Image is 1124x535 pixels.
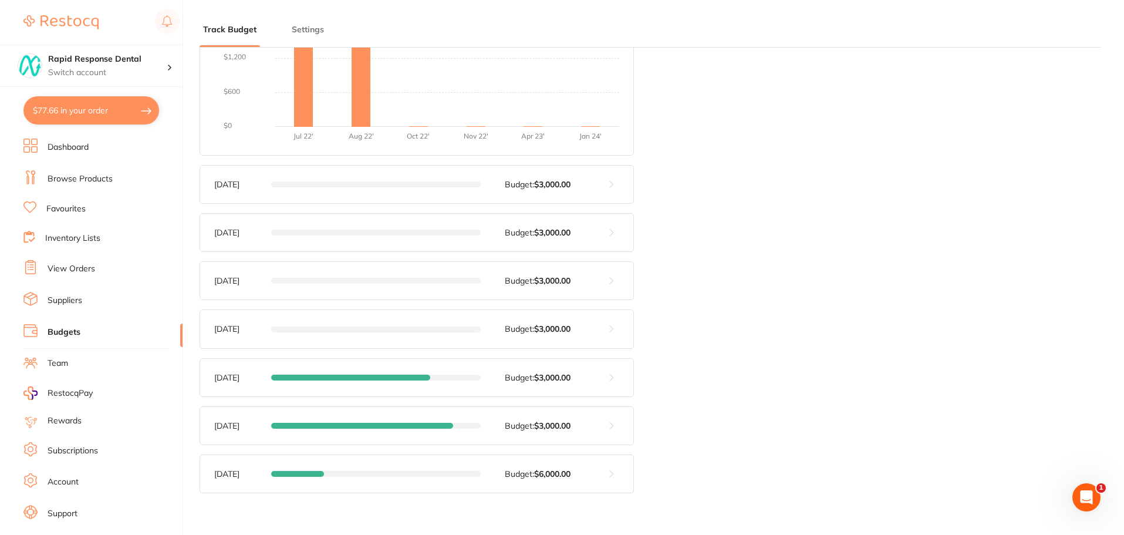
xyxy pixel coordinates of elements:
[214,421,266,430] p: [DATE]
[23,9,99,36] a: Restocq Logo
[18,54,42,78] img: Rapid Response Dental
[505,276,571,285] p: Budget:
[48,358,68,369] a: Team
[214,228,266,237] p: [DATE]
[505,228,571,237] p: Budget:
[505,180,571,189] p: Budget:
[48,415,82,427] a: Rewards
[214,373,266,382] p: [DATE]
[48,508,77,520] a: Support
[288,24,328,35] button: Settings
[48,327,80,338] a: Budgets
[534,179,571,190] strong: $3,000.00
[1072,483,1101,512] iframe: Intercom live chat
[214,469,266,479] p: [DATE]
[505,421,571,430] p: Budget:
[48,445,98,457] a: Subscriptions
[23,386,93,400] a: RestocqPay
[46,203,86,215] a: Favourites
[214,324,266,334] p: [DATE]
[214,180,266,189] p: [DATE]
[48,67,167,79] p: Switch account
[48,263,95,275] a: View Orders
[23,96,159,125] button: $77.66 in your order
[1096,483,1106,493] span: 1
[48,388,93,399] span: RestocqPay
[534,275,571,286] strong: $3,000.00
[505,324,571,334] p: Budget:
[48,53,167,65] h4: Rapid Response Dental
[48,142,89,153] a: Dashboard
[534,469,571,479] strong: $6,000.00
[534,227,571,238] strong: $3,000.00
[534,324,571,334] strong: $3,000.00
[505,469,571,479] p: Budget:
[534,420,571,431] strong: $3,000.00
[48,295,82,307] a: Suppliers
[45,233,100,244] a: Inventory Lists
[214,276,266,285] p: [DATE]
[48,173,113,185] a: Browse Products
[23,386,38,400] img: RestocqPay
[200,24,260,35] button: Track Budget
[505,373,571,382] p: Budget:
[48,476,79,488] a: Account
[23,15,99,29] img: Restocq Logo
[534,372,571,383] strong: $3,000.00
